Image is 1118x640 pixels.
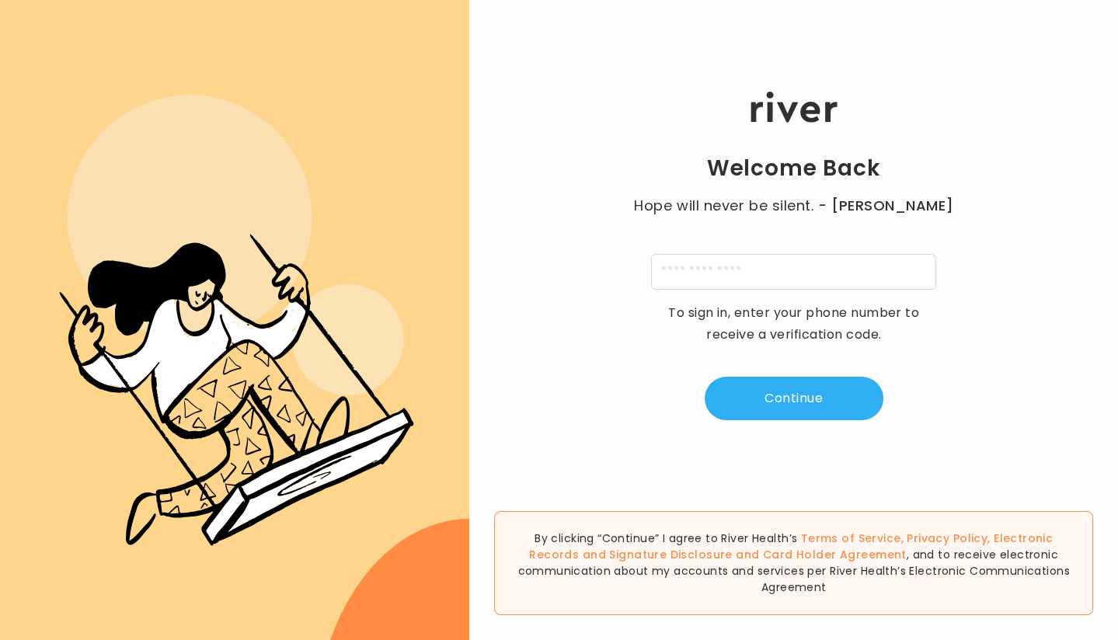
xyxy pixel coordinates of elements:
[529,530,1053,562] a: Electronic Records and Signature Disclosure
[707,155,881,183] h1: Welcome Back
[763,547,907,562] a: Card Holder Agreement
[801,530,901,546] a: Terms of Service
[619,195,969,217] p: Hope will never be silent.
[705,377,883,420] button: Continue
[529,530,1053,562] span: , , and
[517,547,1069,595] span: , and to receive electronic communication about my accounts and services per River Health’s Elect...
[494,511,1093,615] div: By clicking “Continue” I agree to River Health’s
[818,195,953,217] span: - [PERSON_NAME]
[658,302,930,346] p: To sign in, enter your phone number to receive a verification code.
[907,530,987,546] a: Privacy Policy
